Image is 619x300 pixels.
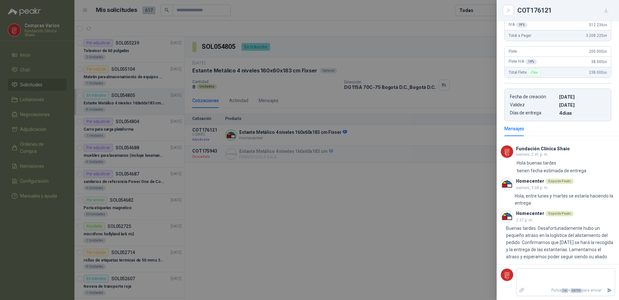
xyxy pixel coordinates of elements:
[517,5,611,16] div: COT176121
[603,60,607,64] span: ,00
[501,145,513,158] img: Company Logo
[510,94,557,100] p: Fecha de creación
[589,70,607,75] span: 238.000
[509,69,542,76] span: Total Flete
[546,179,574,184] div: Soporte Peakr
[501,178,513,190] img: Company Logo
[603,50,607,53] span: ,00
[516,22,528,27] div: 19 %
[506,225,615,260] p: Buenas tardes. Desafortunadamente hubo un pequeño atraso en la logística del alistamiento del ped...
[509,49,517,54] span: Flete
[527,285,604,296] p: Pulsa + para enviar
[516,186,548,190] span: viernes, 3:08 p. m.
[515,192,615,207] p: Hola, entre lunes y martes se estaría haciendo la entrega.
[517,159,556,166] p: Hola buenas tardes
[516,147,570,151] h3: Fundación Clínica Shaio
[570,288,582,293] span: ENTER
[504,125,524,132] div: Mensajes
[509,33,531,38] span: Total a Pagar
[603,23,607,27] span: ,96
[559,110,606,116] p: 4 dias
[525,59,537,64] div: 19 %
[589,23,607,27] span: 512.236
[591,59,607,64] span: 38.000
[501,269,513,281] img: Company Logo
[510,110,557,116] p: Días de entrega
[509,22,527,27] span: IVA
[528,69,540,76] div: Flex
[509,59,537,64] span: Flete IVA
[559,94,606,100] p: [DATE]
[586,33,607,38] span: 3.208.220
[516,179,544,183] h3: Homecenter
[517,167,586,174] p: tienen fecha estimada de entrega
[504,6,512,14] button: Close
[546,211,574,216] div: Soporte Peakr
[603,34,607,37] span: ,99
[516,152,548,157] span: viernes, 2:41 p. m.
[589,49,607,54] span: 200.000
[559,102,606,108] p: [DATE]
[561,288,568,293] span: Ctrl
[510,102,557,108] p: Validez
[516,212,544,215] h3: Homecenter
[604,285,615,296] button: Enviar
[516,285,527,296] label: Adjuntar archivos
[501,210,513,222] img: Company Logo
[603,71,607,74] span: ,00
[516,218,533,222] span: 2:37 p. m.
